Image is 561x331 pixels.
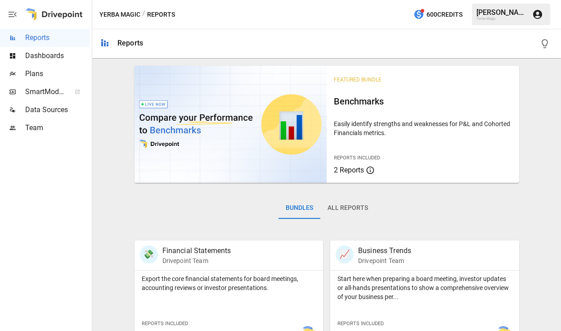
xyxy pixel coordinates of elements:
div: / [142,9,145,20]
h6: Benchmarks [334,94,512,109]
button: 600Credits [410,6,466,23]
div: Yerba Magic [476,17,527,21]
span: Dashboards [25,50,90,61]
div: 💸 [140,245,158,263]
p: Start here when preparing a board meeting, investor updates or all-hands presentations to show a ... [337,274,512,301]
p: Export the core financial statements for board meetings, accounting reviews or investor presentat... [142,274,316,292]
button: Bundles [278,197,320,219]
span: ™ [64,85,71,96]
p: Drivepoint Team [162,256,231,265]
span: Team [25,122,90,133]
span: Reports Included [337,321,384,326]
button: All Reports [320,197,375,219]
span: Reports [25,32,90,43]
button: Yerba Magic [99,9,140,20]
span: Data Sources [25,104,90,115]
p: Financial Statements [162,245,231,256]
span: 2 Reports [334,166,364,174]
span: 600 Credits [426,9,462,20]
p: Easily identify strengths and weaknesses for P&L and Cohorted Financials metrics. [334,119,512,137]
p: Business Trends [358,245,411,256]
p: Drivepoint Team [358,256,411,265]
img: video thumbnail [135,66,327,183]
span: Reports Included [334,155,380,161]
span: Plans [25,68,90,79]
div: [PERSON_NAME] [476,8,527,17]
div: 📈 [336,245,354,263]
span: SmartModel [25,86,65,97]
span: Reports Included [142,321,188,326]
div: Reports [117,39,143,47]
span: Featured Bundle [334,77,381,83]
